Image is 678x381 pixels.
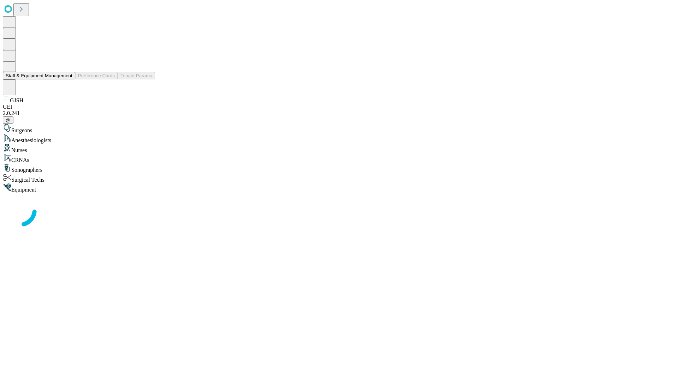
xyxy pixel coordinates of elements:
[3,134,675,144] div: Anesthesiologists
[3,124,675,134] div: Surgeons
[75,72,118,79] button: Preference Cards
[10,97,23,103] span: GJSH
[3,110,675,116] div: 2.0.241
[6,117,11,123] span: @
[3,116,13,124] button: @
[3,163,675,173] div: Sonographers
[3,72,75,79] button: Staff & Equipment Management
[3,144,675,153] div: Nurses
[3,173,675,183] div: Surgical Techs
[3,104,675,110] div: GEI
[3,183,675,193] div: Equipment
[3,153,675,163] div: CRNAs
[118,72,155,79] button: Tenant Params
